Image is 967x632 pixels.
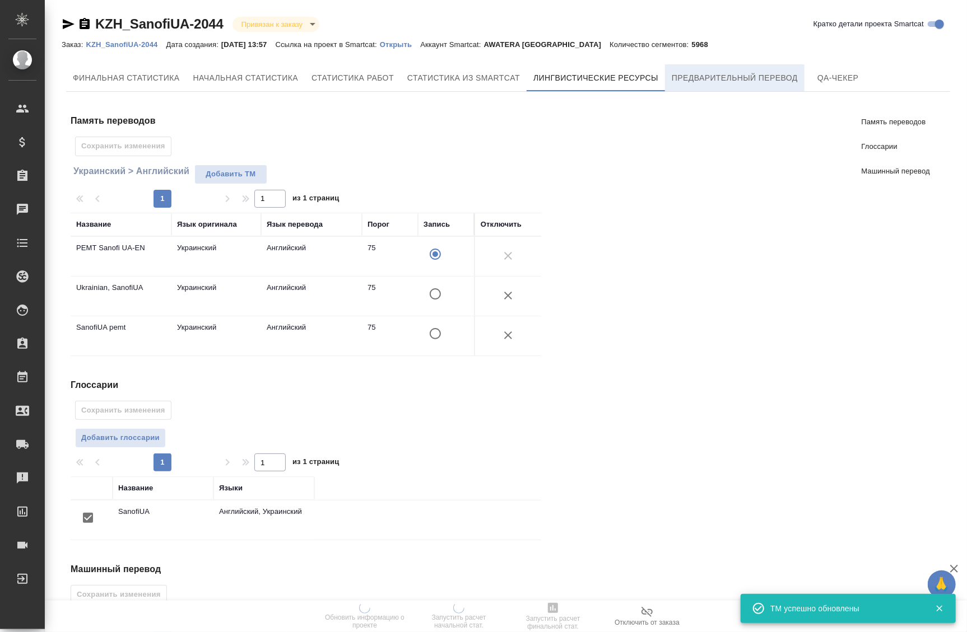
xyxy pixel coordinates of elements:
[86,40,166,49] p: KZH_SanofiUA-2044
[692,40,717,49] p: 5968
[380,40,420,49] p: Открыть
[533,71,658,85] span: Лингвистические ресурсы
[610,40,691,49] p: Количество сегментов:
[194,165,267,184] button: Добавить TM
[484,40,610,49] p: AWATERA [GEOGRAPHIC_DATA]
[862,166,930,177] span: Машинный перевод
[78,17,91,31] button: Скопировать ссылку
[76,219,111,230] div: Название
[267,219,323,230] div: Язык перевода
[201,168,261,181] span: Добавить TM
[81,432,160,444] span: Добавить глоссарии
[292,191,340,208] span: из 1 страниц
[221,40,276,49] p: [DATE] 13:57
[95,16,224,31] a: KZH_SanofiUA-2044
[62,40,86,49] p: Заказ:
[71,316,171,355] td: SanofiUA pemt
[177,219,237,230] div: Язык оригинала
[932,573,951,596] span: 🙏
[171,277,261,316] td: Украинский
[171,237,261,276] td: Украинский
[62,17,75,31] button: Скопировать ссылку для ЯМессенджера
[71,237,171,276] td: PEMT Sanofi UA-EN
[862,116,930,128] span: Память переводов
[71,378,550,392] h4: Глоссарии
[219,483,243,494] div: Языки
[811,71,865,85] span: QA-чекер
[118,483,153,494] div: Название
[362,277,418,316] td: 75
[481,219,522,230] div: Отключить
[233,17,319,32] div: Привязан к заказу
[171,316,261,355] td: Украинский
[312,71,394,85] span: Статистика работ
[193,71,299,85] span: Начальная статистика
[267,322,356,333] p: Английский
[267,242,356,254] p: Английский
[71,114,550,128] h4: Память переводов
[238,20,306,29] button: Привязан к заказу
[853,134,939,159] a: Глоссарии
[362,316,418,355] td: 75
[86,39,166,49] a: KZH_SanofiUA-2044
[862,141,930,152] span: Глоссарии
[75,428,166,448] button: Добавить глоссарии
[928,570,956,598] button: 🙏
[600,601,694,632] button: Отключить от заказа
[853,159,939,184] a: Машинный перевод
[267,282,356,293] p: Английский
[292,455,340,471] span: из 1 страниц
[853,110,939,134] a: Память переводов
[324,614,405,629] span: Обновить информацию о проекте
[506,601,600,632] button: Запустить расчет финальной стат.
[71,563,550,576] h4: Машинный перевод
[412,601,506,632] button: Запустить расчет начальной стат.
[71,165,189,178] span: Украинский > Английский
[420,40,484,49] p: Аккаунт Smartcat:
[368,219,389,230] div: Порог
[73,71,180,85] span: Финальная статистика
[928,603,951,614] button: Закрыть
[672,71,798,85] span: Предварительный перевод
[513,615,593,630] span: Запустить расчет финальной стат.
[219,506,309,517] p: Английский, Украинский
[166,40,221,49] p: Дата создания:
[113,500,213,540] td: SanofiUA
[419,614,499,629] span: Запустить расчет начальной стат.
[362,237,418,276] td: 75
[615,619,680,626] span: Отключить от заказа
[770,603,918,614] div: ТМ успешно обновлены
[813,18,924,30] span: Кратко детали проекта Smartcat
[424,219,450,230] div: Запись
[407,71,520,85] span: Статистика из Smartcat
[380,39,420,49] a: Открыть
[276,40,380,49] p: Ссылка на проект в Smartcat:
[318,601,412,632] button: Обновить информацию о проекте
[71,277,171,316] td: Ukrainian, SanofiUA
